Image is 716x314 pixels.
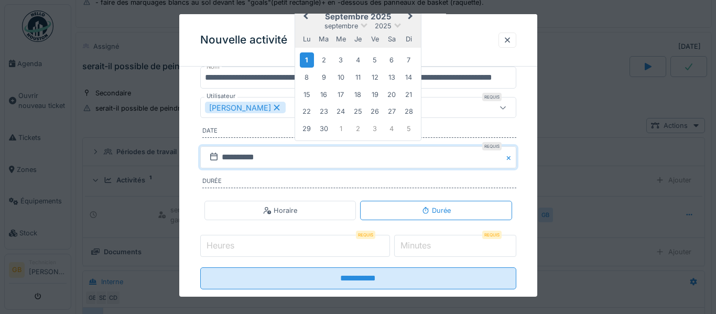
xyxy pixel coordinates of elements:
div: Choose samedi 27 septembre 2025 [385,104,399,118]
div: [PERSON_NAME] [205,102,286,113]
label: Durée [202,177,516,188]
div: Choose samedi 20 septembre 2025 [385,88,399,102]
div: Month septembre, 2025 [298,51,417,137]
div: Choose dimanche 21 septembre 2025 [402,88,416,102]
div: Requis [482,142,502,150]
div: Choose vendredi 19 septembre 2025 [367,88,382,102]
h3: Nouvelle activité [200,34,287,47]
div: Choose jeudi 11 septembre 2025 [351,70,365,84]
div: Choose dimanche 28 septembre 2025 [402,104,416,118]
div: Choose samedi 4 octobre 2025 [385,122,399,136]
div: Choose lundi 8 septembre 2025 [300,70,314,84]
div: Choose lundi 29 septembre 2025 [300,122,314,136]
div: Choose vendredi 3 octobre 2025 [367,122,382,136]
div: Choose mardi 30 septembre 2025 [317,122,331,136]
div: Choose dimanche 5 octobre 2025 [402,122,416,136]
div: lundi [300,32,314,46]
button: Next Month [403,9,420,26]
div: Choose mardi 2 septembre 2025 [317,53,331,67]
span: 2025 [375,22,392,30]
div: mercredi [333,32,348,46]
div: Choose jeudi 25 septembre 2025 [351,104,365,118]
div: Requis [356,231,375,239]
label: Minutes [398,239,433,252]
div: Durée [421,205,451,215]
div: Choose mardi 9 septembre 2025 [317,70,331,84]
div: Choose mercredi 24 septembre 2025 [333,104,348,118]
div: Choose samedi 6 septembre 2025 [385,53,399,67]
div: Requis [482,231,502,239]
div: Choose lundi 22 septembre 2025 [300,104,314,118]
div: Choose vendredi 12 septembre 2025 [367,70,382,84]
div: Choose dimanche 14 septembre 2025 [402,70,416,84]
div: Choose mardi 16 septembre 2025 [317,88,331,102]
div: Choose jeudi 2 octobre 2025 [351,122,365,136]
div: Choose mercredi 17 septembre 2025 [333,88,348,102]
button: Close [505,146,516,168]
div: dimanche [402,32,416,46]
label: Date [202,126,516,138]
label: Heures [204,239,236,252]
div: Choose jeudi 18 septembre 2025 [351,88,365,102]
div: Requis [482,93,502,101]
div: Choose lundi 15 septembre 2025 [300,88,314,102]
div: vendredi [367,32,382,46]
button: Previous Month [296,9,313,26]
div: Choose mercredi 1 octobre 2025 [333,122,348,136]
div: Choose mercredi 10 septembre 2025 [333,70,348,84]
div: Choose lundi 1 septembre 2025 [300,52,314,68]
div: samedi [385,32,399,46]
div: Choose vendredi 26 septembre 2025 [367,104,382,118]
div: Choose mardi 23 septembre 2025 [317,104,331,118]
div: Choose dimanche 7 septembre 2025 [402,53,416,67]
div: Choose samedi 13 septembre 2025 [385,70,399,84]
div: mardi [317,32,331,46]
label: Utilisateur [204,92,237,101]
div: Choose vendredi 5 septembre 2025 [367,53,382,67]
label: Nom [204,62,222,71]
span: septembre [324,22,358,30]
div: Choose jeudi 4 septembre 2025 [351,53,365,67]
div: jeudi [351,32,365,46]
div: Horaire [263,205,297,215]
h2: septembre 2025 [295,12,421,21]
div: Choose mercredi 3 septembre 2025 [333,53,348,67]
